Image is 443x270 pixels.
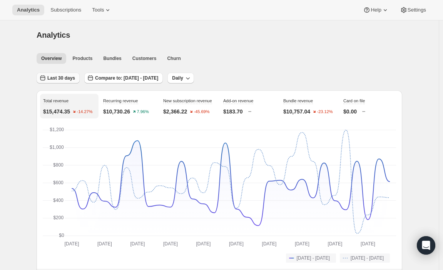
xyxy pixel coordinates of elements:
span: New subscription revenue [163,98,212,103]
button: Last 30 days [37,73,80,83]
button: Settings [395,5,431,15]
text: [DATE] [229,241,244,247]
button: Analytics [12,5,44,15]
text: $800 [53,162,64,168]
span: Bundle revenue [283,98,313,103]
button: Tools [87,5,116,15]
span: [DATE] - [DATE] [351,255,384,261]
p: $183.70 [223,108,243,115]
span: Compare to: [DATE] - [DATE] [95,75,158,81]
text: [DATE] [262,241,277,247]
p: $15,474.35 [43,108,70,115]
text: -23.12% [317,110,333,114]
text: [DATE] [196,241,211,247]
text: [DATE] [64,241,79,247]
span: Total revenue [43,98,69,103]
text: $0 [59,233,64,238]
p: $0.00 [343,108,357,115]
span: Overview [41,55,62,62]
span: Tools [92,7,104,13]
span: Subscriptions [50,7,81,13]
text: [DATE] [361,241,375,247]
span: Last 30 days [47,75,75,81]
text: -14.27% [77,110,93,114]
span: Help [371,7,381,13]
text: [DATE] [328,241,343,247]
span: Products [72,55,92,62]
text: $400 [53,198,64,203]
span: Analytics [17,7,40,13]
span: Churn [167,55,181,62]
span: Add-on revenue [223,98,253,103]
text: [DATE] [295,241,309,247]
button: Compare to: [DATE] - [DATE] [84,73,163,83]
text: $1,000 [50,145,64,150]
span: Card on file [343,98,365,103]
p: $10,730.26 [103,108,130,115]
button: [DATE] - [DATE] [340,253,390,263]
span: Daily [172,75,183,81]
button: Help [358,5,393,15]
button: [DATE] - [DATE] [286,253,336,263]
text: [DATE] [130,241,145,247]
span: [DATE] - [DATE] [297,255,330,261]
p: $10,757.04 [283,108,310,115]
text: $200 [53,215,64,220]
button: Daily [167,73,194,83]
text: [DATE] [163,241,178,247]
text: 7.96% [137,110,149,114]
text: $600 [53,180,64,185]
span: Customers [132,55,157,62]
text: -45.69% [194,110,210,114]
span: Recurring revenue [103,98,138,103]
button: Subscriptions [46,5,86,15]
p: $2,366.22 [163,108,187,115]
text: $1,200 [50,127,64,132]
span: Analytics [37,31,70,39]
span: Bundles [103,55,121,62]
div: Open Intercom Messenger [417,236,435,255]
span: Settings [408,7,426,13]
text: [DATE] [97,241,112,247]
